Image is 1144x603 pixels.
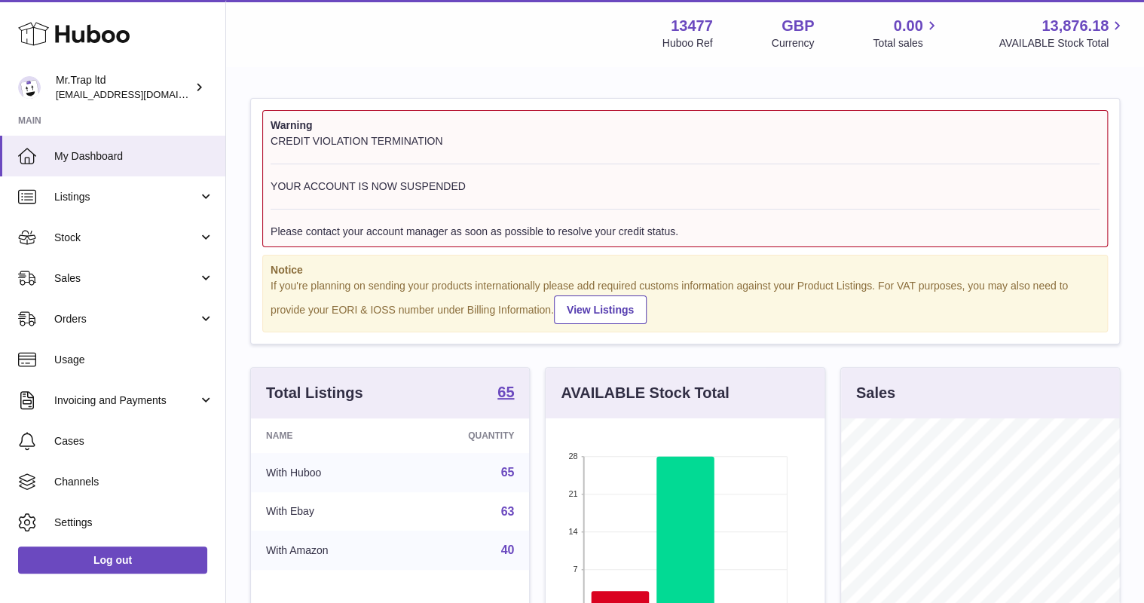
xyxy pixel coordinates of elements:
a: 63 [501,505,515,518]
span: Sales [54,271,198,286]
strong: 65 [497,384,514,399]
strong: GBP [782,16,814,36]
span: Orders [54,312,198,326]
div: CREDIT VIOLATION TERMINATION YOUR ACCOUNT IS NOW SUSPENDED Please contact your account manager as... [271,134,1100,239]
div: Huboo Ref [662,36,713,51]
span: Listings [54,190,198,204]
span: Usage [54,353,214,367]
a: 13,876.18 AVAILABLE Stock Total [999,16,1126,51]
span: Total sales [873,36,940,51]
text: 21 [569,489,578,498]
th: Quantity [403,418,529,453]
td: With Amazon [251,531,403,570]
strong: 13477 [671,16,713,36]
span: Settings [54,516,214,530]
div: Mr.Trap ltd [56,73,191,102]
span: 0.00 [894,16,923,36]
img: office@grabacz.eu [18,76,41,99]
span: Stock [54,231,198,245]
span: 13,876.18 [1042,16,1109,36]
a: 0.00 Total sales [873,16,940,51]
a: 65 [497,384,514,403]
div: Currency [772,36,815,51]
span: My Dashboard [54,149,214,164]
h3: AVAILABLE Stock Total [561,383,729,403]
text: 7 [574,565,578,574]
strong: Notice [271,263,1100,277]
div: If you're planning on sending your products internationally please add required customs informati... [271,279,1100,324]
a: View Listings [554,295,647,324]
h3: Sales [856,383,895,403]
text: 14 [569,527,578,536]
td: With Huboo [251,453,403,492]
td: With Ebay [251,492,403,531]
a: 40 [501,543,515,556]
span: [EMAIL_ADDRESS][DOMAIN_NAME] [56,88,222,100]
h3: Total Listings [266,383,363,403]
a: 65 [501,466,515,479]
span: Channels [54,475,214,489]
span: Cases [54,434,214,448]
span: AVAILABLE Stock Total [999,36,1126,51]
strong: Warning [271,118,1100,133]
text: 28 [569,451,578,461]
span: Invoicing and Payments [54,393,198,408]
th: Name [251,418,403,453]
a: Log out [18,546,207,574]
